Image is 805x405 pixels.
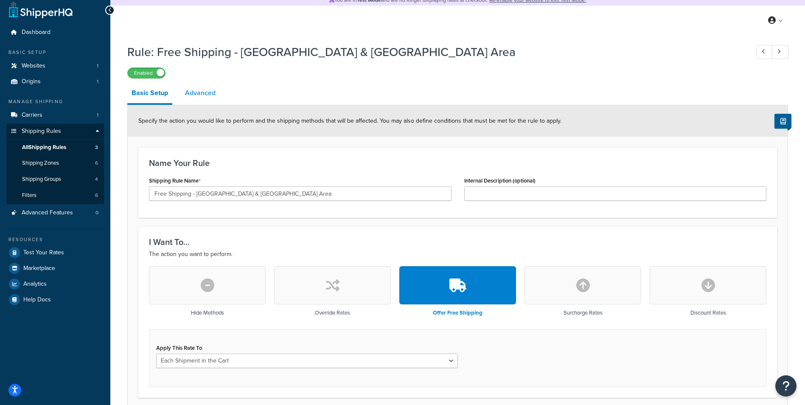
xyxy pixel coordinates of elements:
li: Shipping Rules [6,124,104,204]
a: AllShipping Rules3 [6,140,104,155]
span: Filters [22,192,36,199]
span: Test Your Rates [23,249,64,256]
li: Filters [6,188,104,203]
a: Basic Setup [127,83,172,105]
li: Shipping Groups [6,172,104,187]
a: Carriers1 [6,107,104,123]
label: Internal Description (optional) [464,177,536,184]
span: 3 [95,144,98,151]
h1: Rule: Free Shipping - [GEOGRAPHIC_DATA] & [GEOGRAPHIC_DATA] Area [127,44,740,60]
div: Basic Setup [6,49,104,56]
span: Help Docs [23,296,51,304]
span: Advanced Features [22,209,73,217]
span: 4 [95,176,98,183]
span: Dashboard [22,29,50,36]
span: Marketplace [23,265,55,272]
span: 0 [95,209,98,217]
span: Shipping Groups [22,176,61,183]
h3: I Want To... [149,237,766,247]
label: Shipping Rule Name [149,177,201,184]
h3: Override Rates [315,310,350,316]
h3: Hide Methods [191,310,224,316]
h3: Offer Free Shipping [433,310,482,316]
a: Shipping Rules [6,124,104,139]
li: Advanced Features [6,205,104,221]
a: Shipping Zones6 [6,155,104,171]
button: Show Help Docs [774,114,791,129]
span: Shipping Zones [22,160,59,167]
div: Resources [6,236,104,243]
a: Advanced Features0 [6,205,104,221]
a: Advanced [181,83,220,103]
span: Specify the action you would like to perform and the shipping methods that will be affected. You ... [138,116,561,125]
span: 1 [97,62,98,70]
span: Origins [22,78,41,85]
li: Origins [6,74,104,90]
label: Apply This Rate To [156,345,202,351]
a: Test Your Rates [6,245,104,260]
a: Previous Record [756,45,773,59]
span: Carriers [22,112,42,119]
h3: Name Your Rule [149,158,766,168]
span: 6 [95,192,98,199]
a: Websites1 [6,58,104,74]
span: 6 [95,160,98,167]
h3: Surcharge Rates [564,310,603,316]
label: Enabled [128,68,165,78]
a: Dashboard [6,25,104,40]
span: 1 [97,78,98,85]
span: 1 [97,112,98,119]
a: Filters6 [6,188,104,203]
a: Marketplace [6,261,104,276]
a: Next Record [772,45,788,59]
a: Origins1 [6,74,104,90]
span: All Shipping Rules [22,144,66,151]
span: Shipping Rules [22,128,61,135]
a: Help Docs [6,292,104,307]
a: Shipping Groups4 [6,172,104,187]
span: Analytics [23,281,47,288]
li: Shipping Zones [6,155,104,171]
div: Manage Shipping [6,98,104,105]
li: Carriers [6,107,104,123]
p: The action you want to perform. [149,249,766,259]
a: Analytics [6,276,104,292]
h3: Discount Rates [690,310,726,316]
button: Open Resource Center [775,375,797,397]
span: Websites [22,62,45,70]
